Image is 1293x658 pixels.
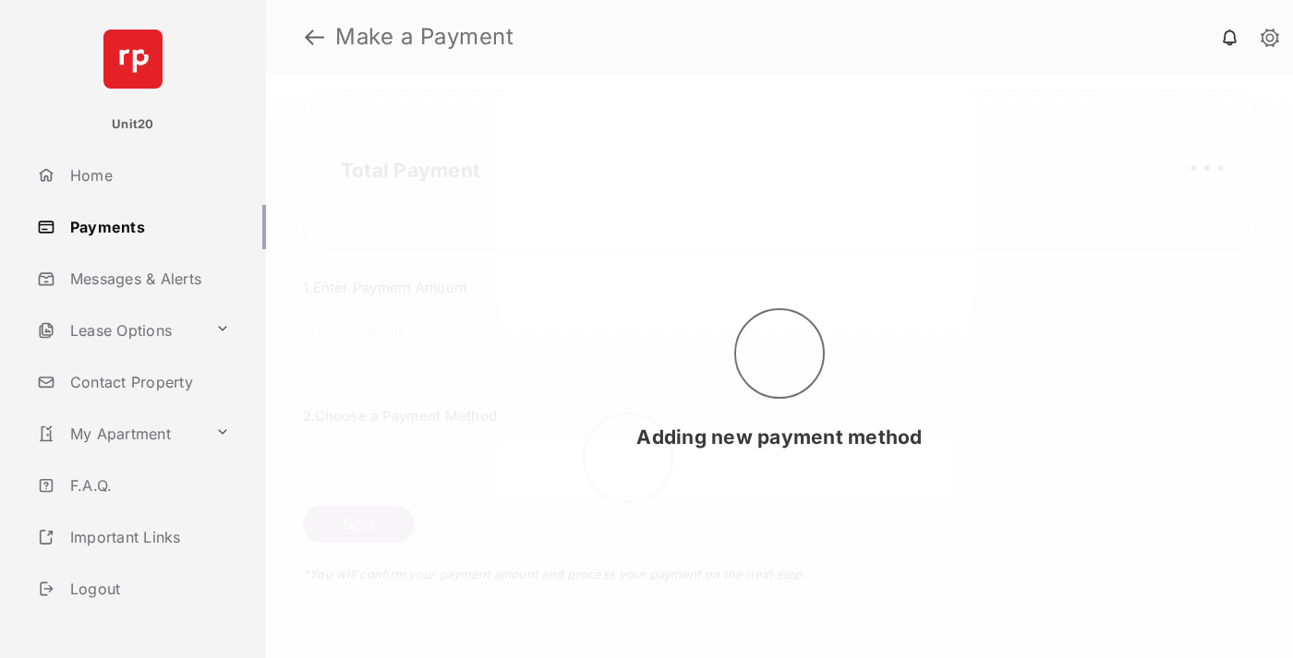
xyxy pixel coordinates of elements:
p: Unit20 [112,115,154,134]
strong: Make a Payment [335,26,514,48]
a: Payments [30,205,266,249]
a: F.A.Q. [30,463,266,508]
a: My Apartment [30,412,208,456]
a: Messages & Alerts [30,257,266,301]
img: svg+xml;base64,PHN2ZyB4bWxucz0iaHR0cDovL3d3dy53My5vcmcvMjAwMC9zdmciIHdpZHRoPSI2NCIgaGVpZ2h0PSI2NC... [103,30,163,89]
a: Contact Property [30,360,266,404]
a: Logout [30,567,266,611]
span: Adding new payment method [636,425,922,449]
a: Important Links [30,515,237,559]
a: Home [30,153,266,197]
a: Lease Options [30,308,208,353]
